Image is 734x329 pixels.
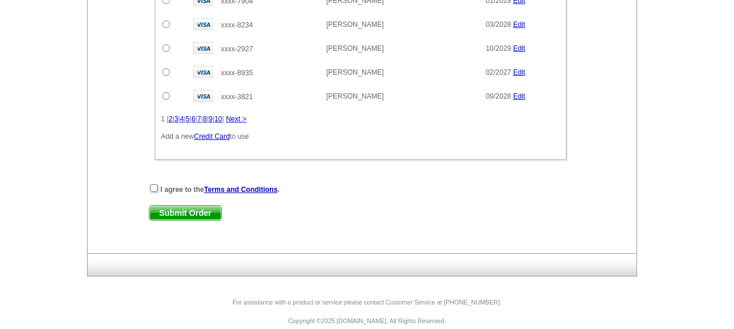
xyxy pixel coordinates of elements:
img: visa.gif [193,90,213,102]
p: Add a new to use [161,131,560,142]
span: xxxx-8935 [221,69,253,77]
span: 09/2028 [486,92,511,100]
span: [PERSON_NAME] [326,44,384,52]
a: Edit [513,20,526,29]
span: 10/2029 [486,44,511,52]
a: Credit Card [194,132,229,141]
a: 8 [203,115,207,123]
img: visa.gif [193,66,213,78]
iframe: LiveChat chat widget [500,58,734,329]
a: Edit [513,44,526,52]
span: xxxx-2927 [221,45,253,53]
div: 1 | | | | | | | | | | [161,114,560,124]
span: 02/2027 [486,68,511,76]
span: xxxx-3821 [221,93,253,101]
span: [PERSON_NAME] [326,68,384,76]
span: 03/2028 [486,20,511,29]
img: visa.gif [193,18,213,30]
span: [PERSON_NAME] [326,92,384,100]
a: 4 [180,115,184,123]
a: 9 [208,115,213,123]
span: [PERSON_NAME] [326,20,384,29]
strong: I agree to the . [161,185,280,194]
img: visa.gif [193,42,213,54]
a: Next > [226,115,246,123]
a: 10 [214,115,222,123]
a: 5 [186,115,190,123]
span: xxxx-8234 [221,21,253,29]
a: 2 [169,115,173,123]
a: Terms and Conditions [204,185,278,194]
a: 6 [192,115,196,123]
a: 7 [197,115,201,123]
span: Submit Order [149,206,221,220]
a: 3 [174,115,178,123]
